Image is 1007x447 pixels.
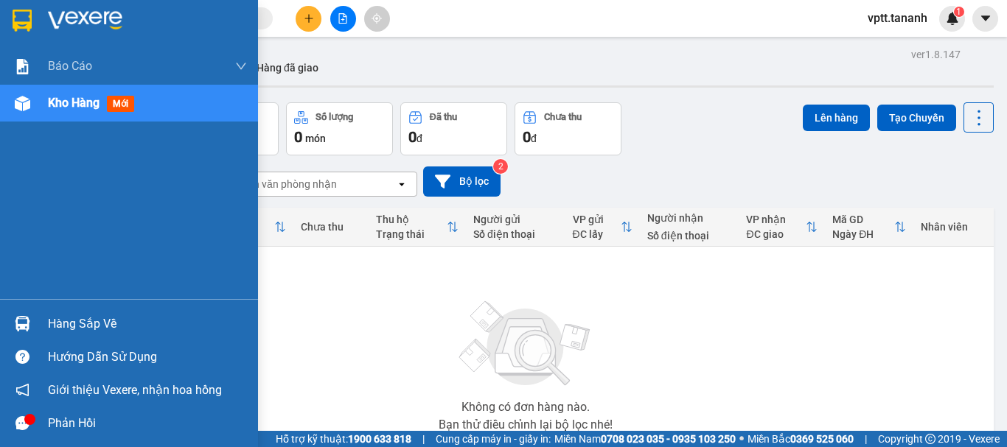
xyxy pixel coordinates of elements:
span: Báo cáo [48,57,92,75]
span: ⚪️ [739,436,744,442]
div: Chọn văn phòng nhận [235,177,337,191]
span: message [15,416,29,430]
div: Số điện thoại [473,228,558,240]
span: copyright [925,434,935,444]
div: Trạng thái [376,228,447,240]
div: Thu hộ [376,214,447,225]
span: mới [107,96,134,112]
span: Kho hàng [48,96,100,110]
div: VP nhận [746,214,806,225]
button: Đã thu0đ [400,102,507,155]
span: 0 [523,128,531,146]
span: món [305,133,326,144]
button: Hàng đã giao [245,50,330,85]
img: icon-new-feature [946,12,959,25]
span: vptt.tananh [856,9,939,27]
img: svg+xml;base64,PHN2ZyBjbGFzcz0ibGlzdC1wbHVnX19zdmciIHhtbG5zPSJodHRwOi8vd3d3LnczLm9yZy8yMDAwL3N2Zy... [452,292,599,395]
button: Bộ lọc [423,166,501,197]
button: Số lượng0món [286,102,393,155]
div: ĐC lấy [573,228,621,240]
strong: 1900 633 818 [348,433,411,445]
span: Giới thiệu Vexere, nhận hoa hồng [48,381,222,399]
div: Chưa thu [544,112,582,122]
div: Người nhận [647,212,732,224]
span: 0 [294,128,302,146]
div: Ngày ĐH [832,228,894,240]
div: Người gửi [473,214,558,225]
img: warehouse-icon [15,316,30,331]
img: solution-icon [15,59,30,74]
strong: 0369 525 060 [790,433,854,445]
sup: 2 [493,159,508,174]
span: Miền Bắc [748,431,854,447]
span: đ [417,133,422,144]
span: aim [372,13,382,24]
div: Mã GD [832,214,894,225]
button: Chưa thu0đ [515,102,621,155]
button: caret-down [972,6,998,32]
sup: 1 [954,7,964,17]
button: plus [296,6,321,32]
div: Bạn thử điều chỉnh lại bộ lọc nhé! [439,419,613,431]
span: Cung cấp máy in - giấy in: [436,431,551,447]
th: Toggle SortBy [739,208,825,247]
div: Số điện thoại [647,230,732,242]
th: Toggle SortBy [369,208,466,247]
th: Toggle SortBy [565,208,640,247]
span: down [235,60,247,72]
th: Toggle SortBy [825,208,913,247]
div: Không có đơn hàng nào. [461,401,590,413]
div: Chưa thu [301,221,360,233]
svg: open [396,178,408,190]
span: caret-down [979,12,992,25]
div: ver 1.8.147 [911,46,961,63]
img: warehouse-icon [15,96,30,111]
span: Miền Nam [554,431,736,447]
span: Hỗ trợ kỹ thuật: [276,431,411,447]
span: notification [15,383,29,397]
img: logo-vxr [13,10,32,32]
div: Hướng dẫn sử dụng [48,346,247,368]
span: plus [304,13,314,24]
strong: 0708 023 035 - 0935 103 250 [601,433,736,445]
button: aim [364,6,390,32]
span: | [865,431,867,447]
span: đ [531,133,537,144]
span: file-add [338,13,348,24]
span: question-circle [15,350,29,364]
button: Lên hàng [803,105,870,131]
div: VP gửi [573,214,621,225]
div: Phản hồi [48,412,247,434]
button: file-add [330,6,356,32]
div: Hàng sắp về [48,313,247,335]
span: | [422,431,425,447]
button: Tạo Chuyến [877,105,956,131]
div: ĐC giao [746,228,806,240]
div: Số lượng [316,112,353,122]
div: Đã thu [430,112,457,122]
span: 1 [956,7,961,17]
span: 0 [408,128,417,146]
div: Nhân viên [921,221,986,233]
